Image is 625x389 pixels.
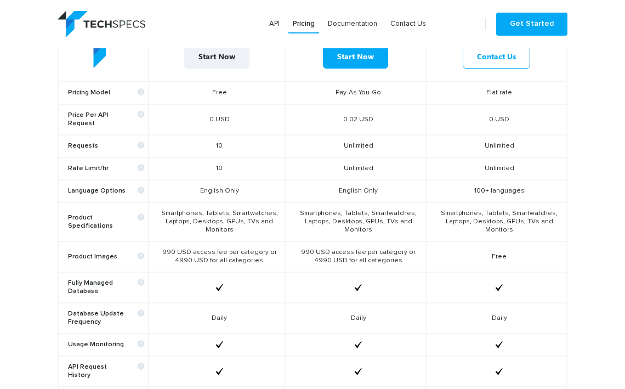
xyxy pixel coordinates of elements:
[68,214,144,230] b: Product Specifications
[149,303,285,334] td: Daily
[426,82,567,105] td: Flat rate
[386,15,430,33] a: Contact Us
[149,202,285,241] td: Smartphones, Tablets, Smartwatches, Laptops, Desktops, GPUs, TVs and Monitors
[426,180,567,202] td: 100+ languages
[426,202,567,241] td: Smartphones, Tablets, Smartwatches, Laptops, Desktops, GPUs, TVs and Monitors
[68,310,144,326] b: Database Update Frequency
[323,15,382,33] a: Documentation
[285,135,426,157] td: Unlimited
[68,253,144,261] b: Product Images
[149,241,285,272] td: 990 USD access fee per category or 4990 USD for all categories
[426,157,567,180] td: Unlimited
[426,303,567,334] td: Daily
[81,30,125,69] img: table-logo.png
[463,44,530,69] a: Contact Us
[68,363,144,380] b: API Request History
[426,104,567,135] td: 0 USD
[149,82,285,105] td: Free
[285,104,426,135] td: 0.02 USD
[288,15,319,33] a: Pricing
[68,187,144,195] b: Language Options
[285,180,426,202] td: English Only
[68,165,144,173] b: Rate Limit/hr
[285,82,426,105] td: Pay-As-You-Go
[265,15,284,33] a: API
[68,341,144,349] b: Usage Monitoring
[149,180,285,202] td: English Only
[149,157,285,180] td: 10
[323,44,388,69] a: Start Now
[426,241,567,272] td: Free
[184,44,249,69] a: Start Now
[426,135,567,157] td: Unlimited
[68,142,144,150] b: Requests
[68,89,144,97] b: Pricing Model
[285,157,426,180] td: Unlimited
[58,11,145,37] img: logo
[285,241,426,272] td: 990 USD access fee per category or 4990 USD for all categories
[149,135,285,157] td: 10
[68,111,144,128] b: Price Per API Request
[496,13,567,36] a: Get Started
[285,303,426,334] td: Daily
[285,202,426,241] td: Smartphones, Tablets, Smartwatches, Laptops, Desktops, GPUs, TVs and Monitors
[68,279,144,296] b: Fully Managed Database
[149,104,285,135] td: 0 USD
